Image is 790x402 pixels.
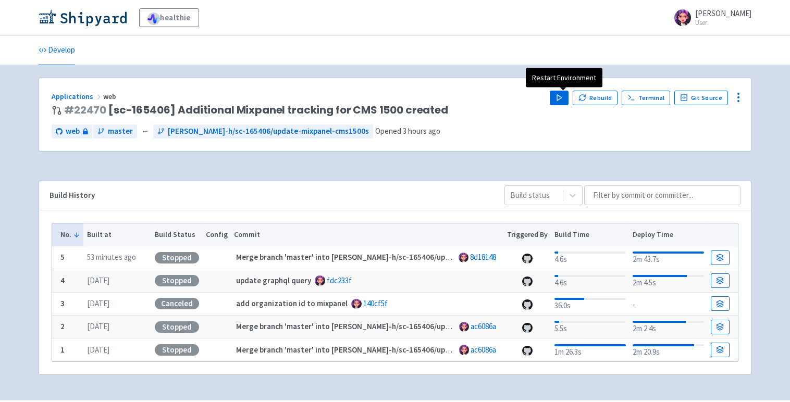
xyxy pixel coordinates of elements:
[375,126,440,136] span: Opened
[52,124,92,139] a: web
[554,319,626,335] div: 5.5s
[711,273,730,288] a: Build Details
[64,104,448,116] span: [sc-165406] Additional Mixpanel tracking for CMS 1500 created
[504,223,551,246] th: Triggered By
[633,342,704,358] div: 2m 20.9s
[39,9,127,26] img: Shipyard logo
[584,185,740,205] input: Filter by commit or committer...
[695,8,751,18] span: [PERSON_NAME]
[155,344,199,356] div: Stopped
[471,321,496,331] a: ac6086a
[633,297,704,311] div: -
[554,249,626,266] div: 4.6s
[87,252,136,262] time: 53 minutes ago
[633,319,704,335] div: 2m 2.4s
[668,9,751,26] a: [PERSON_NAME] User
[674,91,728,105] a: Git Source
[202,223,231,246] th: Config
[236,345,533,355] strong: Merge branch 'master' into [PERSON_NAME]-h/sc-165406/update-mixpanel-cms1500s
[141,125,149,137] span: ←
[711,296,730,311] a: Build Details
[60,229,80,240] button: No.
[471,345,496,355] a: ac6086a
[554,273,626,289] div: 4.6s
[151,223,202,246] th: Build Status
[470,252,496,262] a: 8d18148
[236,252,533,262] strong: Merge branch 'master' into [PERSON_NAME]-h/sc-165406/update-mixpanel-cms1500s
[236,298,348,308] strong: add organization id to mixpanel
[87,345,109,355] time: [DATE]
[60,345,65,355] b: 1
[60,275,65,285] b: 4
[327,275,352,285] a: fdc233f
[39,36,75,65] a: Develop
[550,91,569,105] button: Play
[711,343,730,357] a: Build Details
[155,275,199,286] div: Stopped
[103,92,118,101] span: web
[711,320,730,334] a: Build Details
[87,298,109,308] time: [DATE]
[87,321,109,331] time: [DATE]
[64,103,106,117] a: #22470
[66,125,80,137] span: web
[554,296,626,312] div: 36.0s
[155,321,199,333] div: Stopped
[629,223,707,246] th: Deploy Time
[60,298,65,308] b: 3
[60,321,65,331] b: 2
[622,91,670,105] a: Terminal
[153,124,373,139] a: [PERSON_NAME]-h/sc-165406/update-mixpanel-cms1500s
[52,92,103,101] a: Applications
[633,273,704,289] div: 2m 4.5s
[155,298,199,309] div: Canceled
[87,275,109,285] time: [DATE]
[633,249,704,266] div: 2m 43.7s
[573,91,618,105] button: Rebuild
[60,252,65,262] b: 5
[551,223,629,246] th: Build Time
[711,250,730,265] a: Build Details
[108,125,133,137] span: master
[50,190,488,202] div: Build History
[695,19,751,26] small: User
[554,342,626,358] div: 1m 26.3s
[236,275,311,285] strong: update graphql query
[155,252,199,263] div: Stopped
[403,126,440,136] time: 3 hours ago
[93,124,137,139] a: master
[363,298,388,308] a: 140cf5f
[231,223,504,246] th: Commit
[139,8,199,27] a: healthie
[168,125,369,137] span: [PERSON_NAME]-h/sc-165406/update-mixpanel-cms1500s
[83,223,151,246] th: Built at
[236,321,533,331] strong: Merge branch 'master' into [PERSON_NAME]-h/sc-165406/update-mixpanel-cms1500s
